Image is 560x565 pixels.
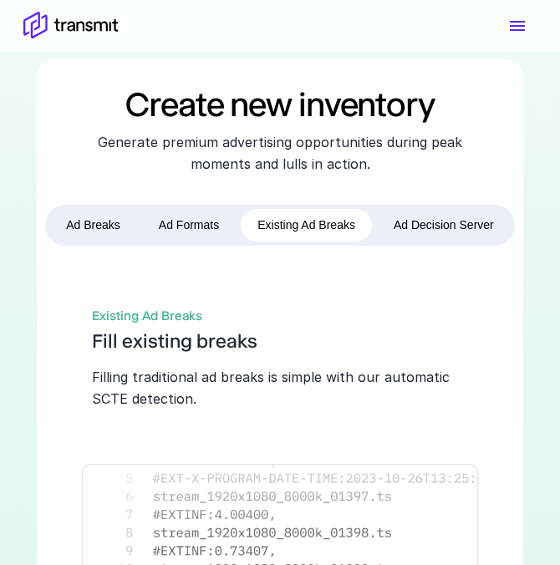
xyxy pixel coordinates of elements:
[241,209,372,242] button: Existing Ad Breaks
[498,9,537,43] button: menu
[92,131,468,175] div: Generate premium advertising opportunities during peak moments and lulls in action.
[92,366,468,410] div: Filling traditional ad breaks is simple with our automatic SCTE detection.
[377,209,511,242] button: Ad Decision Server
[49,209,137,242] button: Ad Breaks
[142,209,236,242] button: Ad Formats
[92,306,468,326] div: Existing Ad Breaks
[125,84,435,125] h2: Create new inventory
[92,326,468,356] h3: Fill existing breaks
